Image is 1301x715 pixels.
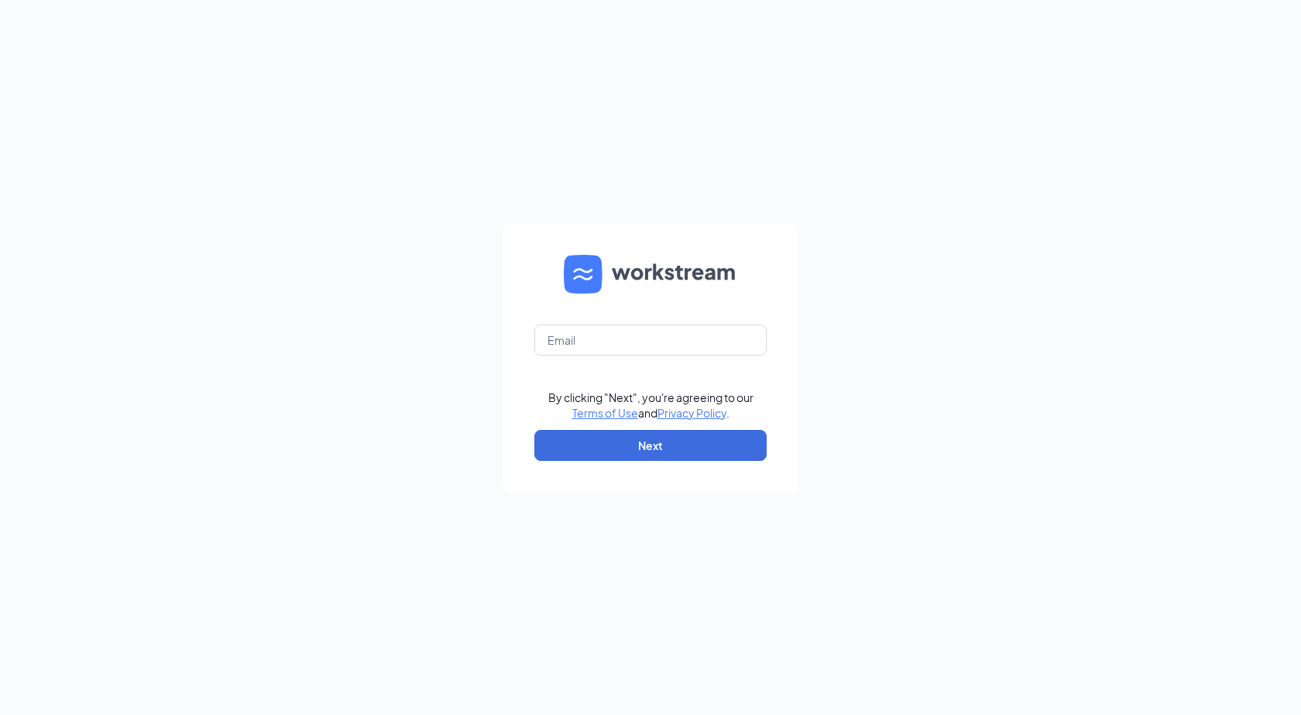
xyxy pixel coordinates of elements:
input: Email [534,325,767,356]
img: WS logo and Workstream text [564,255,737,294]
a: Terms of Use [572,406,638,420]
div: By clicking "Next", you're agreeing to our and . [548,390,753,421]
button: Next [534,430,767,461]
a: Privacy Policy [657,406,726,420]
